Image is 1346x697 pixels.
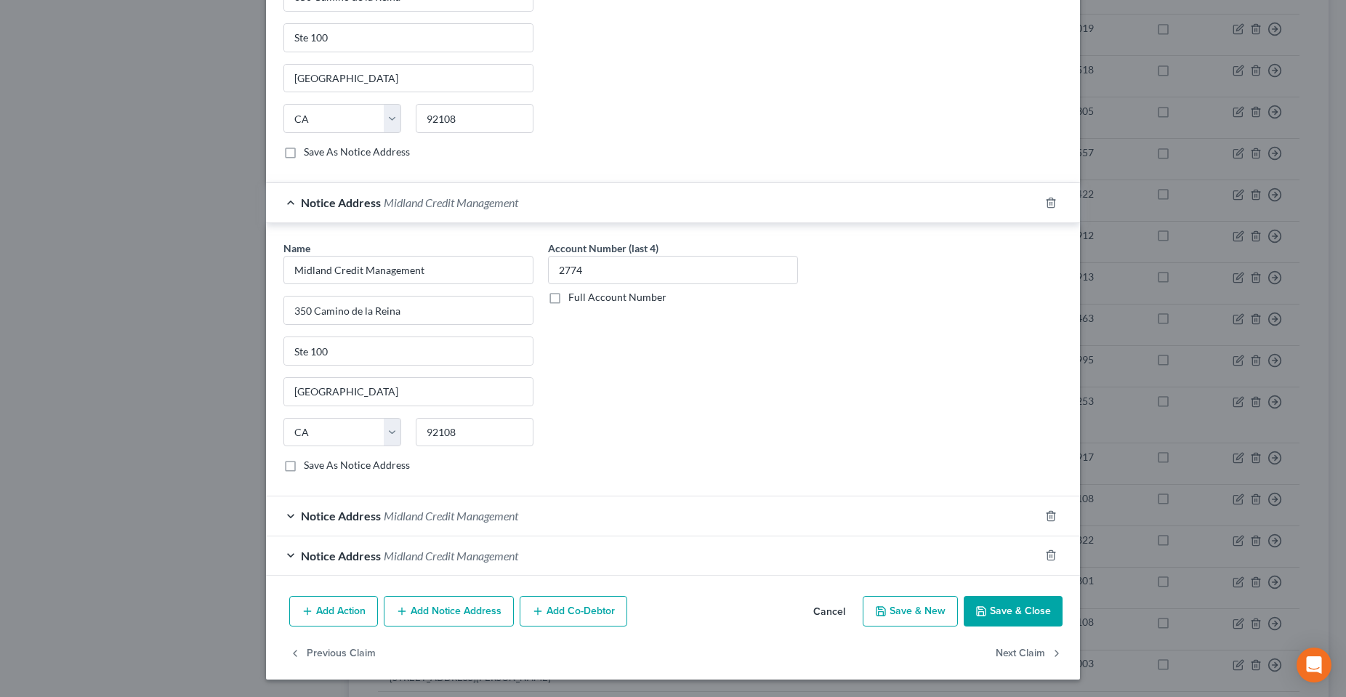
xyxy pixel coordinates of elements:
[802,597,857,627] button: Cancel
[416,104,533,133] input: Enter zip..
[304,458,410,472] label: Save As Notice Address
[283,242,310,254] span: Name
[284,24,533,52] input: Apt, Suite, etc...
[416,418,533,447] input: Enter zip..
[284,378,533,406] input: Enter city...
[301,196,381,209] span: Notice Address
[548,256,798,285] input: XXXX
[284,65,533,92] input: Enter city...
[863,596,958,627] button: Save & New
[284,337,533,365] input: Apt, Suite, etc...
[520,596,627,627] button: Add Co-Debtor
[301,509,381,523] span: Notice Address
[384,596,514,627] button: Add Notice Address
[289,596,378,627] button: Add Action
[284,297,533,324] input: Enter address...
[384,549,518,563] span: Midland Credit Management
[301,549,381,563] span: Notice Address
[384,509,518,523] span: Midland Credit Management
[964,596,1063,627] button: Save & Close
[996,638,1063,669] button: Next Claim
[283,256,533,285] input: Search by name...
[384,196,518,209] span: Midland Credit Management
[568,290,666,305] label: Full Account Number
[304,145,410,159] label: Save As Notice Address
[1297,648,1331,682] div: Open Intercom Messenger
[289,638,376,669] button: Previous Claim
[548,241,658,256] label: Account Number (last 4)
